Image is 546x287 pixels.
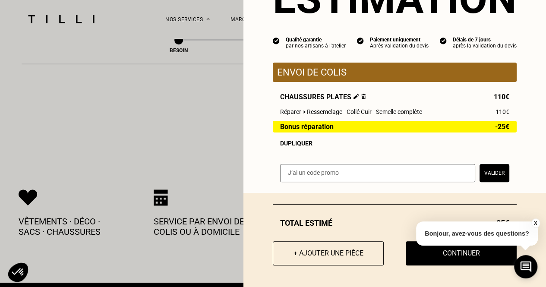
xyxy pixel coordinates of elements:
[357,37,364,44] img: icon list info
[480,164,509,182] button: Valider
[495,123,509,130] span: -25€
[453,37,517,43] div: Délais de 7 jours
[406,241,517,265] button: Continuer
[280,93,366,101] span: Chaussures plates
[531,218,540,228] button: X
[273,218,517,227] div: Total estimé
[280,164,475,182] input: J‘ai un code promo
[353,94,359,99] img: Éditer
[370,37,429,43] div: Paiement uniquement
[286,43,346,49] div: par nos artisans à l'atelier
[286,37,346,43] div: Qualité garantie
[280,140,509,147] div: Dupliquer
[280,108,422,115] span: Réparer > Ressemelage - Collé Cuir - Semelle complète
[280,123,334,130] span: Bonus réparation
[453,43,517,49] div: après la validation du devis
[361,94,366,99] img: Supprimer
[273,241,384,265] button: + Ajouter une pièce
[494,93,509,101] span: 110€
[277,67,512,78] p: Envoi de colis
[440,37,447,44] img: icon list info
[370,43,429,49] div: Après validation du devis
[416,221,538,246] p: Bonjour, avez-vous des questions?
[273,37,280,44] img: icon list info
[496,108,509,115] span: 110€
